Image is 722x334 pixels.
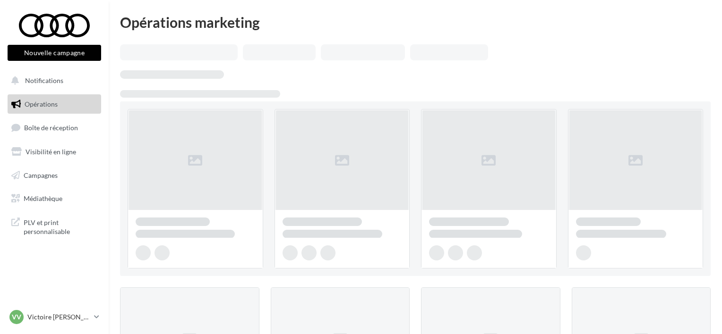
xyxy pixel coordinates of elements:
[6,212,103,240] a: PLV et print personnalisable
[8,45,101,61] button: Nouvelle campagne
[8,308,101,326] a: VV Victoire [PERSON_NAME]
[6,142,103,162] a: Visibilité en ligne
[24,216,97,236] span: PLV et print personnalisable
[25,100,58,108] span: Opérations
[6,189,103,209] a: Médiathèque
[26,148,76,156] span: Visibilité en ligne
[24,124,78,132] span: Boîte de réception
[120,15,711,29] div: Opérations marketing
[25,76,63,84] span: Notifications
[6,166,103,185] a: Campagnes
[24,171,58,179] span: Campagnes
[6,117,103,138] a: Boîte de réception
[27,312,90,322] p: Victoire [PERSON_NAME]
[6,71,99,91] button: Notifications
[12,312,21,322] span: VV
[24,194,62,202] span: Médiathèque
[6,94,103,114] a: Opérations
